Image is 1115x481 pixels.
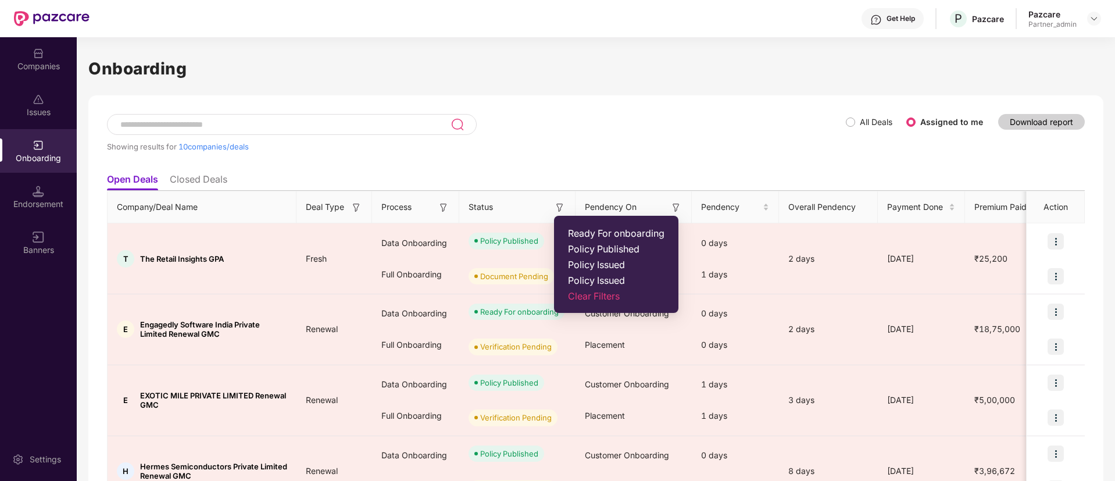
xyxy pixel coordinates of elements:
img: icon [1048,446,1064,462]
img: svg+xml;base64,PHN2ZyB3aWR0aD0iMTYiIGhlaWdodD0iMTYiIHZpZXdCb3g9IjAgMCAxNiAxNiIgZmlsbD0ibm9uZSIgeG... [438,202,449,213]
img: icon [1048,304,1064,320]
img: icon [1048,339,1064,355]
div: 3 days [779,394,878,407]
span: Policy Published [568,243,664,255]
span: Customer Onboarding [585,450,669,460]
th: Premium Paid [965,191,1041,223]
img: svg+xml;base64,PHN2ZyBpZD0iRHJvcGRvd24tMzJ4MzIiIHhtbG5zPSJodHRwOi8vd3d3LnczLm9yZy8yMDAwL3N2ZyIgd2... [1089,14,1099,23]
span: ₹18,75,000 [965,324,1030,334]
img: svg+xml;base64,PHN2ZyB3aWR0aD0iMjQiIGhlaWdodD0iMjUiIHZpZXdCb3g9IjAgMCAyNCAyNSIgZmlsbD0ibm9uZSIgeG... [451,117,464,131]
div: T [117,250,134,268]
div: Full Onboarding [372,259,459,290]
div: [DATE] [878,394,965,407]
span: Placement [585,340,625,350]
span: Hermes Semiconductors Private Limited Renewal GMC [140,462,287,480]
div: 2 days [779,323,878,336]
span: Renewal [296,324,347,334]
span: EXOTIC MILE PRIVATE LIMITED Renewal GMC [140,391,287,409]
div: 8 days [779,465,878,478]
img: icon [1048,409,1064,426]
th: Action [1027,191,1085,223]
span: Fresh [296,254,336,263]
div: 2 days [779,252,878,265]
img: icon [1048,375,1064,391]
div: Ready For onboarding [480,306,559,318]
img: svg+xml;base64,PHN2ZyB3aWR0aD0iMTQuNSIgaGVpZ2h0PSIxNC41IiB2aWV3Qm94PSIwIDAgMTYgMTYiIGZpbGw9Im5vbm... [33,186,44,197]
li: Closed Deals [170,173,227,190]
th: Overall Pendency [779,191,878,223]
div: 1 days [692,400,779,432]
div: Policy Published [480,377,538,389]
div: Policy Published [480,235,538,247]
div: Pazcare [1028,9,1077,20]
span: The Retail Insights GPA [140,254,224,263]
div: Partner_admin [1028,20,1077,29]
img: svg+xml;base64,PHN2ZyB3aWR0aD0iMTYiIGhlaWdodD0iMTYiIHZpZXdCb3g9IjAgMCAxNiAxNiIgZmlsbD0ibm9uZSIgeG... [670,202,682,213]
span: ₹5,00,000 [965,395,1024,405]
span: Renewal [296,466,347,476]
div: [DATE] [878,323,965,336]
div: E [117,320,134,338]
li: Open Deals [107,173,158,190]
span: Process [381,201,412,213]
span: Clear Filters [568,290,664,302]
div: Full Onboarding [372,400,459,432]
span: Policy Issued [568,259,664,270]
span: Customer Onboarding [585,379,669,389]
div: Data Onboarding [372,298,459,329]
div: Data Onboarding [372,369,459,400]
span: Status [469,201,493,213]
div: Data Onboarding [372,227,459,259]
label: All Deals [860,117,892,127]
div: Get Help [887,14,915,23]
th: Pendency [692,191,779,223]
span: Ready For onboarding [568,227,664,239]
th: Company/Deal Name [108,191,296,223]
button: Download report [998,114,1085,130]
img: svg+xml;base64,PHN2ZyB3aWR0aD0iMjAiIGhlaWdodD0iMjAiIHZpZXdCb3g9IjAgMCAyMCAyMCIgZmlsbD0ibm9uZSIgeG... [33,140,44,151]
label: Assigned to me [920,117,983,127]
div: Showing results for [107,142,846,151]
h1: Onboarding [88,56,1103,81]
div: Data Onboarding [372,440,459,471]
div: H [117,462,134,480]
span: Renewal [296,395,347,405]
div: 0 days [692,227,779,259]
span: 10 companies/deals [178,142,249,151]
div: Settings [26,454,65,465]
span: Engagedly Software India Private Limited Renewal GMC [140,320,287,339]
img: icon [1048,233,1064,250]
img: svg+xml;base64,PHN2ZyB3aWR0aD0iMTYiIGhlaWdodD0iMTYiIHZpZXdCb3g9IjAgMCAxNiAxNiIgZmlsbD0ibm9uZSIgeG... [554,202,566,213]
span: Payment Done [887,201,946,213]
div: Verification Pending [480,412,552,423]
div: Pazcare [972,13,1004,24]
div: 0 days [692,298,779,329]
span: Policy Issued [568,275,664,286]
img: New Pazcare Logo [14,11,90,26]
div: [DATE] [878,252,965,265]
img: svg+xml;base64,PHN2ZyBpZD0iQ29tcGFuaWVzIiB4bWxucz0iaHR0cDovL3d3dy53My5vcmcvMjAwMC9zdmciIHdpZHRoPS... [33,48,44,59]
div: Full Onboarding [372,329,459,361]
span: Deal Type [306,201,344,213]
span: ₹25,200 [965,254,1017,263]
div: 1 days [692,369,779,400]
div: 0 days [692,440,779,471]
img: icon [1048,268,1064,284]
img: svg+xml;base64,PHN2ZyB3aWR0aD0iMTYiIGhlaWdodD0iMTYiIHZpZXdCb3g9IjAgMCAxNiAxNiIgZmlsbD0ibm9uZSIgeG... [351,202,362,213]
div: [DATE] [878,465,965,478]
span: Placement [585,411,625,421]
span: P [955,12,962,26]
div: Verification Pending [480,341,552,352]
div: 0 days [692,329,779,361]
div: Policy Published [480,448,538,459]
div: Document Pending [480,270,548,282]
th: Payment Done [878,191,965,223]
img: svg+xml;base64,PHN2ZyBpZD0iSGVscC0zMngzMiIgeG1sbnM9Imh0dHA6Ly93d3cudzMub3JnLzIwMDAvc3ZnIiB3aWR0aD... [870,14,882,26]
span: Pendency [701,201,760,213]
img: svg+xml;base64,PHN2ZyB3aWR0aD0iMTYiIGhlaWdodD0iMTYiIHZpZXdCb3g9IjAgMCAxNiAxNiIgZmlsbD0ibm9uZSIgeG... [33,231,44,243]
span: Pendency On [585,201,637,213]
img: svg+xml;base64,PHN2ZyBpZD0iSXNzdWVzX2Rpc2FibGVkIiB4bWxucz0iaHR0cDovL3d3dy53My5vcmcvMjAwMC9zdmciIH... [33,94,44,105]
img: svg+xml;base64,PHN2ZyBpZD0iU2V0dGluZy0yMHgyMCIgeG1sbnM9Imh0dHA6Ly93d3cudzMub3JnLzIwMDAvc3ZnIiB3aW... [12,454,24,465]
span: ₹3,96,672 [965,466,1024,476]
div: E [117,391,134,409]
